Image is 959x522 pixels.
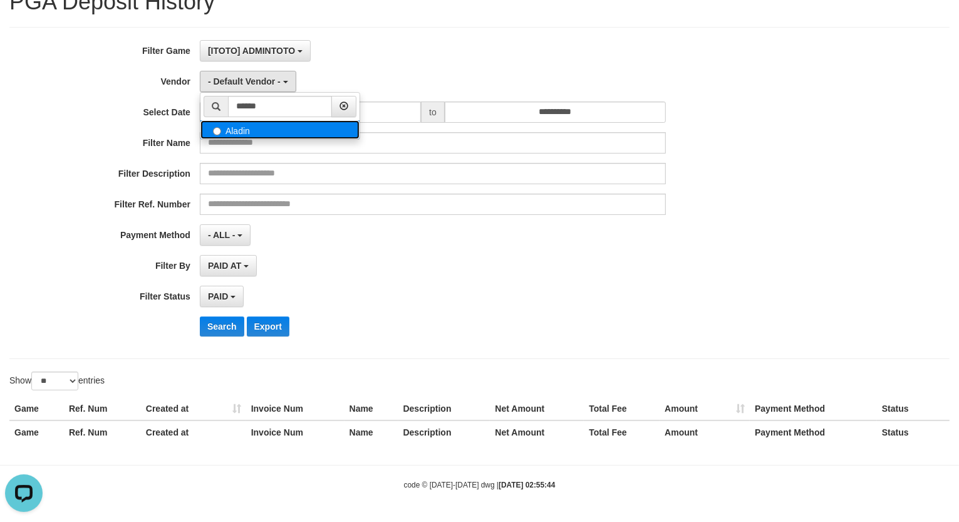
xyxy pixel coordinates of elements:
button: - Default Vendor - [200,71,296,92]
span: PAID AT [208,261,241,271]
span: [ITOTO] ADMINTOTO [208,46,295,56]
span: - Default Vendor - [208,76,281,86]
span: to [421,102,445,123]
th: Payment Method [750,420,877,444]
th: Ref. Num [64,397,141,420]
span: - ALL - [208,230,236,240]
th: Invoice Num [246,420,345,444]
select: Showentries [31,372,78,390]
th: Total Fee [584,420,660,444]
th: Created at [141,420,246,444]
th: Game [9,397,64,420]
strong: [DATE] 02:55:44 [499,481,555,489]
label: Show entries [9,372,105,390]
th: Name [345,420,398,444]
th: Name [345,397,398,420]
button: PAID [200,286,244,307]
th: Amount [660,420,750,444]
th: Status [877,420,950,444]
th: Game [9,420,64,444]
button: Search [200,316,244,337]
th: Total Fee [584,397,660,420]
th: Description [398,420,490,444]
th: Amount [660,397,750,420]
th: Net Amount [490,397,584,420]
button: PAID AT [200,255,257,276]
button: Open LiveChat chat widget [5,5,43,43]
th: Invoice Num [246,397,345,420]
th: Status [877,397,950,420]
button: - ALL - [200,224,251,246]
th: Net Amount [490,420,584,444]
small: code © [DATE]-[DATE] dwg | [404,481,556,489]
th: Description [398,397,490,420]
span: PAID [208,291,228,301]
button: Export [247,316,289,337]
button: [ITOTO] ADMINTOTO [200,40,311,61]
input: Aladin [213,127,221,135]
th: Created at [141,397,246,420]
th: Ref. Num [64,420,141,444]
th: Payment Method [750,397,877,420]
label: Aladin [200,120,360,139]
